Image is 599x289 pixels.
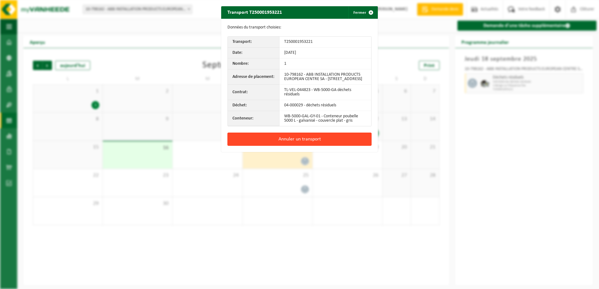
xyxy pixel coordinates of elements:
td: [DATE] [279,48,371,58]
th: Nombre: [228,58,279,69]
td: 10-798162 - ABB INSTALLATION PRODUCTS EUROPEAN CENTRE SA - [STREET_ADDRESS] [279,69,371,85]
th: Contrat: [228,85,279,100]
td: 1 [279,58,371,69]
td: 04-000029 - déchets résiduels [279,100,371,111]
button: Fermer [348,6,377,19]
th: Adresse de placement: [228,69,279,85]
p: Données du transport choisies: [227,25,372,30]
h2: Transport T250001953221 [221,6,288,18]
th: Date: [228,48,279,58]
button: Annuler un transport [227,133,372,146]
td: WB-5000-GAL-GY-01 - Conteneur poubelle 5000 L - galvanisé - couvercle plat - gris [279,111,371,126]
td: T250001953221 [279,37,371,48]
td: TL-VEL-044823 - WB-5000-GA déchets résiduels [279,85,371,100]
th: Conteneur: [228,111,279,126]
th: Transport: [228,37,279,48]
th: Déchet: [228,100,279,111]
